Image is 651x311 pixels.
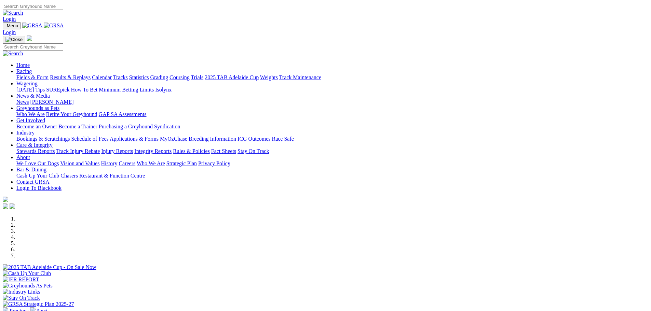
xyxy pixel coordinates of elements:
a: Home [16,62,30,68]
a: Integrity Reports [134,148,172,154]
a: Results & Replays [50,74,91,80]
a: GAP SA Assessments [99,111,147,117]
a: Who We Are [16,111,45,117]
a: Retire Your Greyhound [46,111,97,117]
img: Search [3,51,23,57]
a: Track Injury Rebate [56,148,100,154]
a: Grading [150,74,168,80]
div: About [16,160,648,167]
a: Wagering [16,81,38,86]
a: Statistics [129,74,149,80]
div: Industry [16,136,648,142]
a: Login [3,16,16,22]
a: Bookings & Scratchings [16,136,70,142]
a: Track Maintenance [279,74,321,80]
a: 2025 TAB Adelaide Cup [205,74,259,80]
a: Get Involved [16,117,45,123]
a: MyOzChase [160,136,187,142]
span: Menu [7,23,18,28]
img: Cash Up Your Club [3,270,51,277]
div: Care & Integrity [16,148,648,154]
button: Toggle navigation [3,22,21,29]
a: Login To Blackbook [16,185,62,191]
img: GRSA [44,23,64,29]
div: Wagering [16,87,648,93]
a: Rules & Policies [173,148,210,154]
a: Careers [119,160,135,166]
a: Breeding Information [189,136,236,142]
input: Search [3,43,63,51]
input: Search [3,3,63,10]
img: IER REPORT [3,277,39,283]
a: Who We Are [137,160,165,166]
a: Racing [16,68,32,74]
div: Get Involved [16,124,648,130]
a: We Love Our Dogs [16,160,59,166]
button: Toggle navigation [3,36,25,43]
a: Become a Trainer [58,124,97,129]
div: Bar & Dining [16,173,648,179]
a: Become an Owner [16,124,57,129]
a: Injury Reports [101,148,133,154]
a: Race Safe [272,136,294,142]
a: History [101,160,117,166]
a: Schedule of Fees [71,136,108,142]
a: [PERSON_NAME] [30,99,73,105]
a: About [16,154,30,160]
a: Cash Up Your Club [16,173,59,179]
div: News & Media [16,99,648,105]
a: Stewards Reports [16,148,55,154]
img: twitter.svg [10,203,15,209]
a: SUREpick [46,87,69,93]
a: Calendar [92,74,112,80]
a: Contact GRSA [16,179,49,185]
a: Trials [191,74,203,80]
a: Isolynx [155,87,172,93]
a: Industry [16,130,35,136]
a: News [16,99,29,105]
a: Privacy Policy [198,160,230,166]
a: Fact Sheets [211,148,236,154]
a: Weights [260,74,278,80]
a: Chasers Restaurant & Function Centre [60,173,145,179]
img: Search [3,10,23,16]
a: Stay On Track [238,148,269,154]
a: Tracks [113,74,128,80]
img: Greyhounds As Pets [3,283,53,289]
img: 2025 TAB Adelaide Cup - On Sale Now [3,264,96,270]
img: Industry Links [3,289,40,295]
a: Applications & Forms [110,136,159,142]
a: Fields & Form [16,74,49,80]
a: Coursing [169,74,190,80]
img: Close [5,37,23,42]
a: How To Bet [71,87,98,93]
div: Racing [16,74,648,81]
img: GRSA [22,23,42,29]
a: [DATE] Tips [16,87,45,93]
img: logo-grsa-white.png [27,36,32,41]
a: Bar & Dining [16,167,46,172]
a: Syndication [154,124,180,129]
img: facebook.svg [3,203,8,209]
a: Login [3,29,16,35]
img: GRSA Strategic Plan 2025-27 [3,301,74,307]
a: ICG Outcomes [238,136,270,142]
a: Care & Integrity [16,142,53,148]
img: Stay On Track [3,295,40,301]
a: Vision and Values [60,160,99,166]
a: Minimum Betting Limits [99,87,154,93]
div: Greyhounds as Pets [16,111,648,117]
a: News & Media [16,93,50,99]
a: Purchasing a Greyhound [99,124,153,129]
a: Strategic Plan [166,160,197,166]
a: Greyhounds as Pets [16,105,59,111]
img: logo-grsa-white.png [3,197,8,202]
